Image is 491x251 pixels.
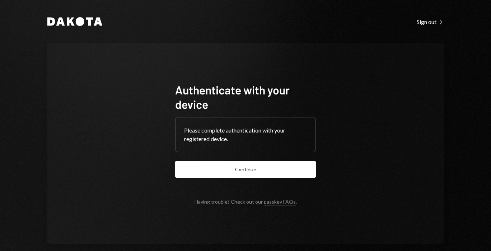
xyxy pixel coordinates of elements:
div: Please complete authentication with your registered device. [184,126,307,143]
div: Having trouble? Check out our . [195,199,297,205]
a: passkey FAQs [264,199,296,205]
a: Sign out [417,18,444,25]
button: Continue [175,161,316,178]
h1: Authenticate with your device [175,83,316,111]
